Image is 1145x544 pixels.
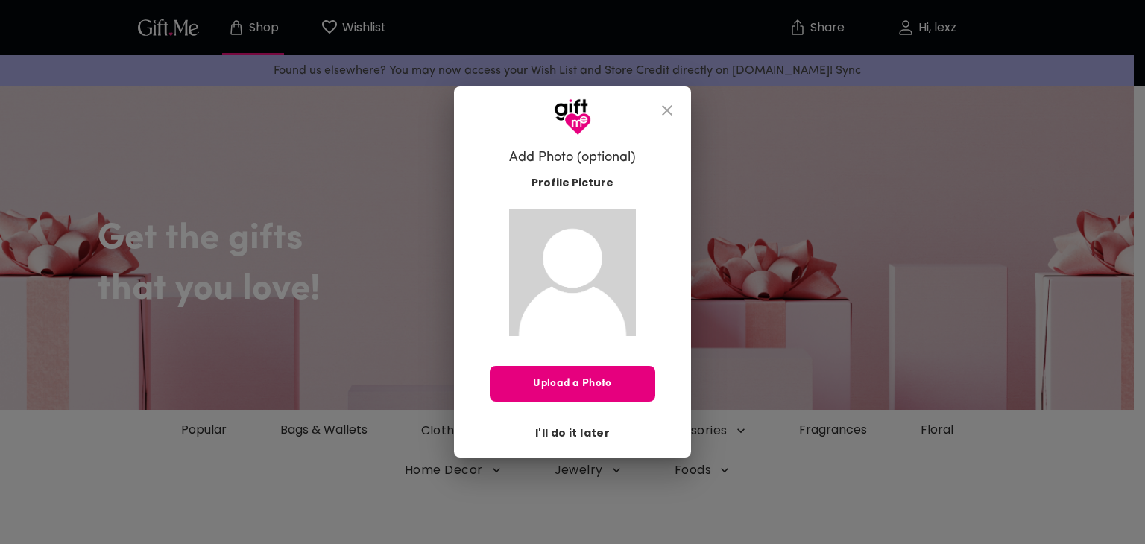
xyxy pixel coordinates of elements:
span: Profile Picture [532,175,613,191]
img: Gift.me default profile picture [509,209,636,336]
button: I'll do it later [529,420,616,446]
img: GiftMe Logo [554,98,591,136]
h6: Add Photo (optional) [509,149,636,167]
button: Upload a Photo [490,366,655,402]
span: I'll do it later [535,425,610,441]
button: close [649,92,685,128]
span: Upload a Photo [490,376,655,392]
